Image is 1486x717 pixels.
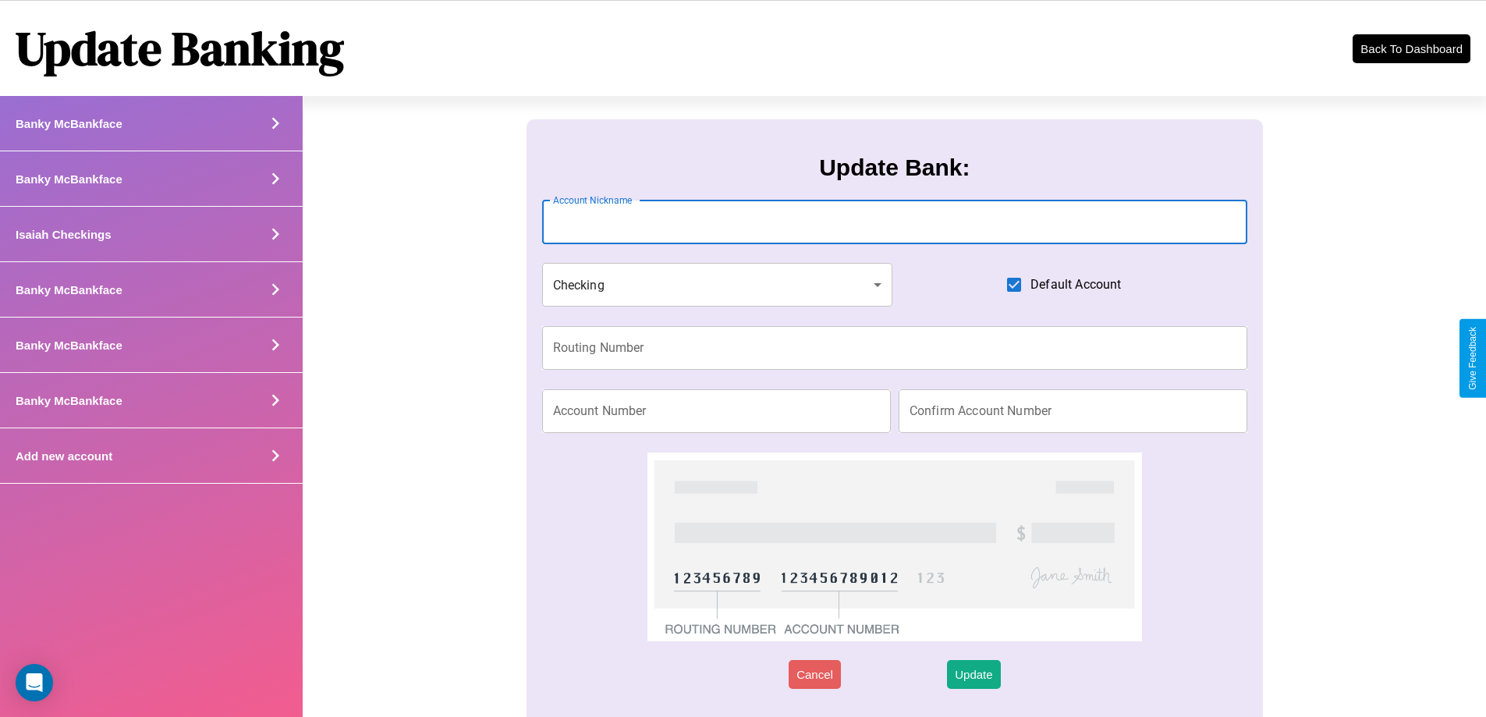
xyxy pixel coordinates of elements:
[16,339,122,352] h4: Banky McBankface
[1353,34,1470,63] button: Back To Dashboard
[16,283,122,296] h4: Banky McBankface
[819,154,970,181] h3: Update Bank:
[16,117,122,130] h4: Banky McBankface
[553,193,633,207] label: Account Nickname
[542,263,893,307] div: Checking
[947,660,1000,689] button: Update
[16,449,112,463] h4: Add new account
[16,664,53,701] div: Open Intercom Messenger
[789,660,841,689] button: Cancel
[16,172,122,186] h4: Banky McBankface
[647,453,1141,641] img: check
[16,394,122,407] h4: Banky McBankface
[16,16,344,80] h1: Update Banking
[16,228,112,241] h4: Isaiah Checkings
[1030,275,1121,294] span: Default Account
[1467,327,1478,390] div: Give Feedback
